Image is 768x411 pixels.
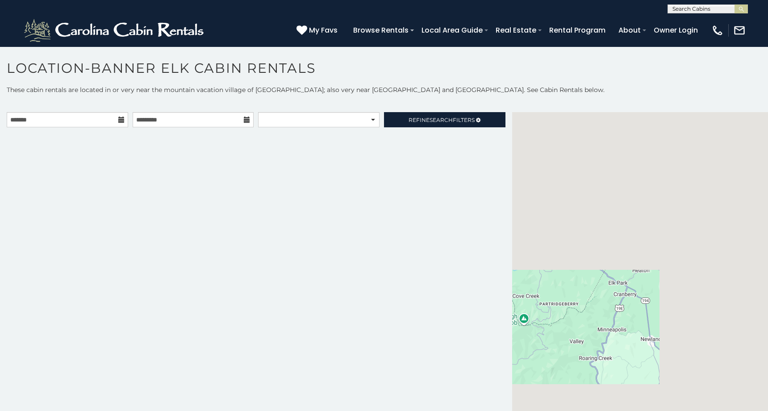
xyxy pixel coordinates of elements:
a: About [614,22,645,38]
a: Rental Program [545,22,610,38]
img: phone-regular-white.png [711,24,724,37]
a: Owner Login [649,22,702,38]
a: Real Estate [491,22,541,38]
span: My Favs [309,25,338,36]
span: Refine Filters [409,117,475,123]
a: Local Area Guide [417,22,487,38]
a: My Favs [296,25,340,36]
a: Browse Rentals [349,22,413,38]
img: mail-regular-white.png [733,24,746,37]
a: RefineSearchFilters [384,112,505,127]
img: White-1-2.png [22,17,208,44]
span: Search [430,117,453,123]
